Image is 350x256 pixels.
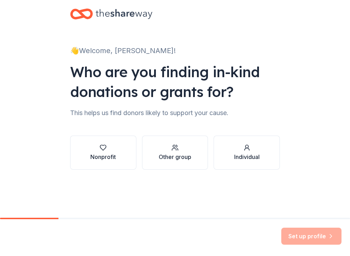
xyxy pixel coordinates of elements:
[70,62,280,102] div: Who are you finding in-kind donations or grants for?
[70,107,280,119] div: This helps us find donors likely to support your cause.
[90,153,116,161] div: Nonprofit
[214,136,280,170] button: Individual
[234,153,260,161] div: Individual
[70,136,136,170] button: Nonprofit
[142,136,208,170] button: Other group
[70,45,280,56] div: 👋 Welcome, [PERSON_NAME]!
[159,153,191,161] div: Other group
